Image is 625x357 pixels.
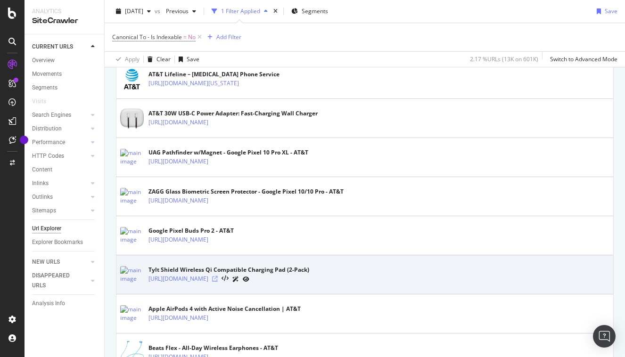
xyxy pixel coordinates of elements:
div: Movements [32,69,62,79]
a: Segments [32,83,98,93]
button: Segments [288,4,332,19]
div: Apply [125,55,140,63]
div: Tooltip anchor [20,136,28,144]
div: NEW URLS [32,257,60,267]
div: SiteCrawler [32,16,97,26]
button: Save [593,4,617,19]
img: main image [120,227,144,244]
div: Tylt Shield Wireless Qi Compatible Charging Pad (2-Pack) [148,266,309,274]
div: Open Intercom Messenger [593,325,616,348]
a: Analysis Info [32,299,98,308]
div: Inlinks [32,178,49,188]
div: Beats Flex - All-Day Wireless Earphones - AT&T [148,344,278,352]
a: URL Inspection [243,274,249,284]
div: Url Explorer [32,224,61,234]
div: Apple AirPods 4 with Active Noise Cancellation | AT&T [148,305,301,313]
button: Add Filter [204,32,241,43]
a: Sitemaps [32,206,88,216]
button: Switch to Advanced Mode [546,52,617,67]
a: Performance [32,138,88,147]
div: Save [187,55,199,63]
img: main image [120,108,144,129]
div: Clear [156,55,171,63]
div: Analytics [32,8,97,16]
a: [URL][DOMAIN_NAME][US_STATE] [148,79,239,88]
img: main image [120,149,144,166]
div: Segments [32,83,58,93]
div: AT&T 30W USB-C Power Adapter: Fast-Charging Wall Charger [148,109,318,118]
div: AT&T Lifeline – [MEDICAL_DATA] Phone Service [148,70,280,79]
a: Inlinks [32,178,88,188]
div: Save [605,7,617,15]
div: DISAPPEARED URLS [32,271,80,291]
div: ZAGG Glass Biometric Screen Protector - Google Pixel 10/10 Pro - AT&T [148,187,344,196]
div: Content [32,165,52,175]
div: Add Filter [216,33,241,41]
a: Outlinks [32,192,88,202]
span: Canonical To - Is Indexable [112,33,182,41]
div: 2.17 % URLs ( 13K on 601K ) [470,55,538,63]
a: Explorer Bookmarks [32,237,98,247]
div: 1 Filter Applied [221,7,260,15]
a: AI Url Details [232,274,239,284]
div: Outlinks [32,192,53,202]
div: Visits [32,97,46,106]
div: Search Engines [32,110,71,120]
span: = [183,33,187,41]
div: CURRENT URLS [32,42,73,52]
a: DISAPPEARED URLS [32,271,88,291]
a: [URL][DOMAIN_NAME] [148,274,208,284]
button: Save [175,52,199,67]
div: HTTP Codes [32,151,64,161]
a: Search Engines [32,110,88,120]
button: Clear [144,52,171,67]
a: [URL][DOMAIN_NAME] [148,235,208,244]
a: Movements [32,69,98,79]
button: 1 Filter Applied [208,4,271,19]
div: Sitemaps [32,206,56,216]
div: Analysis Info [32,299,65,308]
img: main image [120,67,144,91]
a: [URL][DOMAIN_NAME] [148,118,208,127]
button: Previous [162,4,200,19]
div: Google Pixel Buds Pro 2 - AT&T [148,227,249,235]
img: main image [120,188,144,205]
a: [URL][DOMAIN_NAME] [148,313,208,323]
div: Overview [32,56,55,65]
span: Previous [162,7,189,15]
span: Segments [302,7,328,15]
div: Performance [32,138,65,147]
button: Apply [112,52,140,67]
span: 2025 Aug. 31st [125,7,143,15]
img: main image [120,305,144,322]
a: [URL][DOMAIN_NAME] [148,157,208,166]
a: HTTP Codes [32,151,88,161]
button: View HTML Source [222,276,229,282]
div: times [271,7,280,16]
span: No [188,31,196,44]
span: vs [155,7,162,15]
a: Visits [32,97,56,106]
div: Explorer Bookmarks [32,237,83,247]
button: [DATE] [112,4,155,19]
div: Distribution [32,124,62,134]
a: Overview [32,56,98,65]
a: NEW URLS [32,257,88,267]
a: CURRENT URLS [32,42,88,52]
img: main image [120,266,144,283]
a: Url Explorer [32,224,98,234]
a: Distribution [32,124,88,134]
a: Visit Online Page [212,276,218,282]
div: UAG Pathfinder w/Magnet - Google Pixel 10 Pro XL - AT&T [148,148,308,157]
a: Content [32,165,98,175]
div: Switch to Advanced Mode [550,55,617,63]
a: [URL][DOMAIN_NAME] [148,196,208,205]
